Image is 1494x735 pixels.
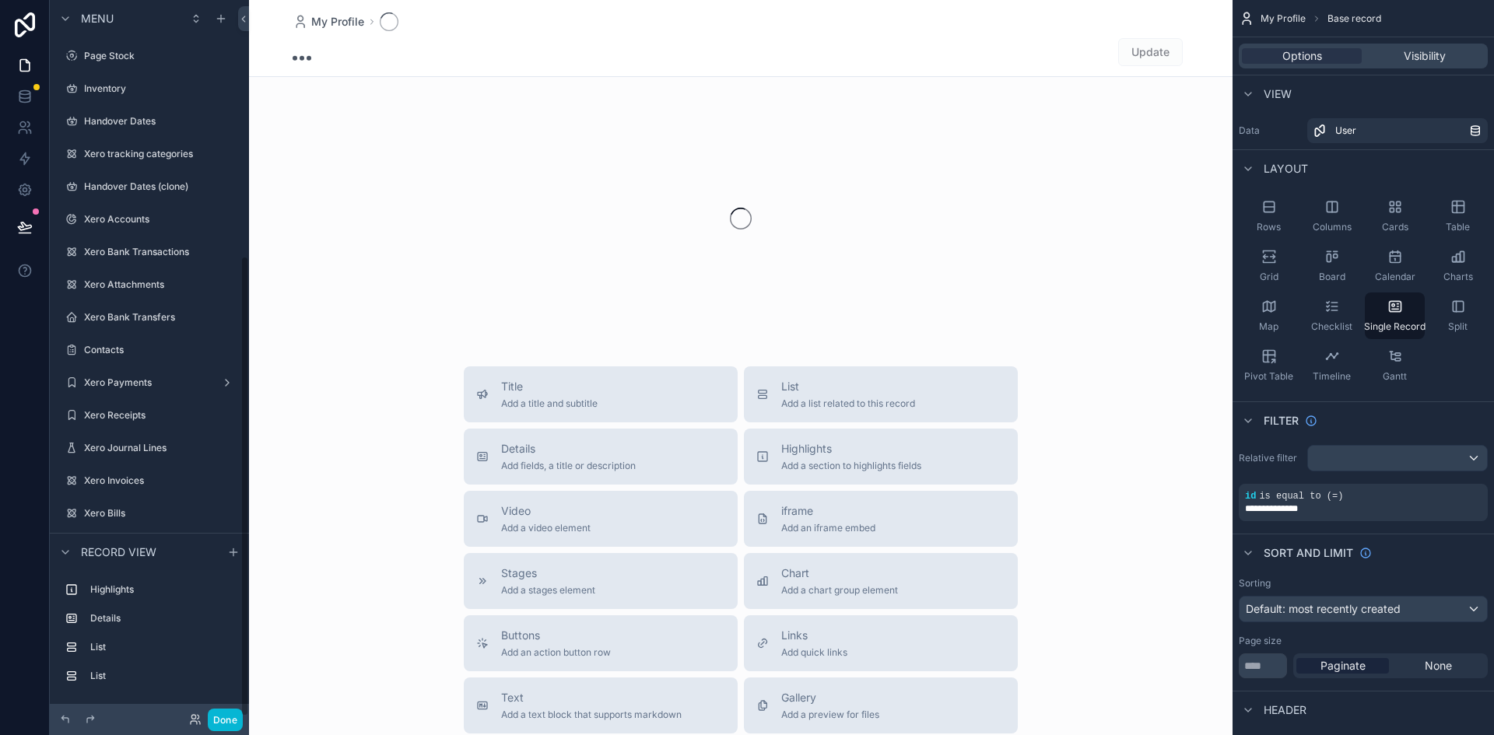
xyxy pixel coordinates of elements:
a: Contacts [59,338,240,362]
span: Default: most recently created [1246,602,1401,615]
span: Checklist [1311,320,1352,333]
span: Board [1319,271,1345,283]
label: Xero Attachments [84,278,237,291]
label: Xero Payments [84,376,215,389]
a: Xero Payments [59,370,240,395]
label: Handover Dates [84,115,237,128]
label: Page Stock [84,50,237,62]
label: Page size [1239,635,1282,647]
span: Sort And Limit [1264,545,1353,561]
span: Pivot Table [1244,370,1293,383]
span: Record view [81,544,156,560]
a: Xero Bank Transactions [59,240,240,264]
span: is equal to (=) [1259,491,1343,502]
button: Map [1239,292,1299,339]
button: Columns [1302,193,1362,240]
button: Split [1428,292,1488,339]
span: Menu [81,11,114,26]
span: Base record [1327,12,1381,25]
label: Handover Dates (clone) [84,180,237,193]
span: My Profile [311,14,364,30]
button: Pivot Table [1239,342,1299,389]
a: Handover Dates (clone) [59,174,240,199]
span: Timeline [1313,370,1351,383]
button: Timeline [1302,342,1362,389]
label: Xero Accounts [84,213,237,226]
span: Filter [1264,413,1299,429]
span: Gantt [1383,370,1407,383]
button: Board [1302,243,1362,289]
span: id [1245,491,1256,502]
label: Xero Bank Transfers [84,311,237,324]
a: User [1307,118,1488,143]
a: Xero Attachments [59,272,240,297]
button: Calendar [1365,243,1425,289]
a: Inventory [59,76,240,101]
span: Options [1282,48,1322,64]
a: My Profile [293,14,364,30]
a: Xero Receipts [59,403,240,428]
button: Grid [1239,243,1299,289]
span: Table [1446,221,1470,233]
span: None [1425,658,1452,674]
span: Columns [1313,221,1352,233]
a: Xero Journal Lines [59,436,240,460]
a: Handover Dates [59,109,240,134]
span: Visibility [1404,48,1446,64]
span: Grid [1260,271,1278,283]
span: Map [1259,320,1278,333]
a: Xero Bank Transfers [59,305,240,330]
button: Rows [1239,193,1299,240]
span: Header [1264,702,1306,718]
button: Checklist [1302,292,1362,339]
label: Xero tracking categories [84,148,237,160]
span: Calendar [1375,271,1415,283]
label: Highlights [90,583,233,596]
button: Default: most recently created [1239,596,1488,622]
a: Page Stock [59,44,240,68]
button: Cards [1365,193,1425,240]
button: Charts [1428,243,1488,289]
label: Details [90,612,233,625]
span: Single Record [1364,320,1426,333]
div: scrollable content [50,570,249,704]
span: Paginate [1320,658,1366,674]
span: Charts [1443,271,1473,283]
button: Gantt [1365,342,1425,389]
label: List [90,641,233,653]
button: Single Record [1365,292,1425,339]
span: Split [1448,320,1468,333]
button: Table [1428,193,1488,240]
button: Done [208,709,243,731]
label: Xero Journal Lines [84,442,237,454]
label: List [90,670,233,682]
label: Xero Bank Transactions [84,246,237,258]
span: Rows [1257,221,1281,233]
a: Xero Bills [59,501,240,526]
label: Inventory [84,82,237,95]
label: Relative filter [1239,452,1301,464]
label: Data [1239,124,1301,137]
span: View [1264,86,1292,102]
a: Xero tracking categories [59,142,240,166]
label: Xero Bills [84,507,237,520]
span: Layout [1264,161,1308,177]
span: My Profile [1261,12,1306,25]
label: Contacts [84,344,237,356]
a: Xero Accounts [59,207,240,232]
a: Xero Invoices [59,468,240,493]
span: Cards [1382,221,1408,233]
label: Xero Invoices [84,474,237,487]
span: User [1335,124,1356,137]
label: Sorting [1239,577,1271,590]
label: Xero Receipts [84,409,237,422]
